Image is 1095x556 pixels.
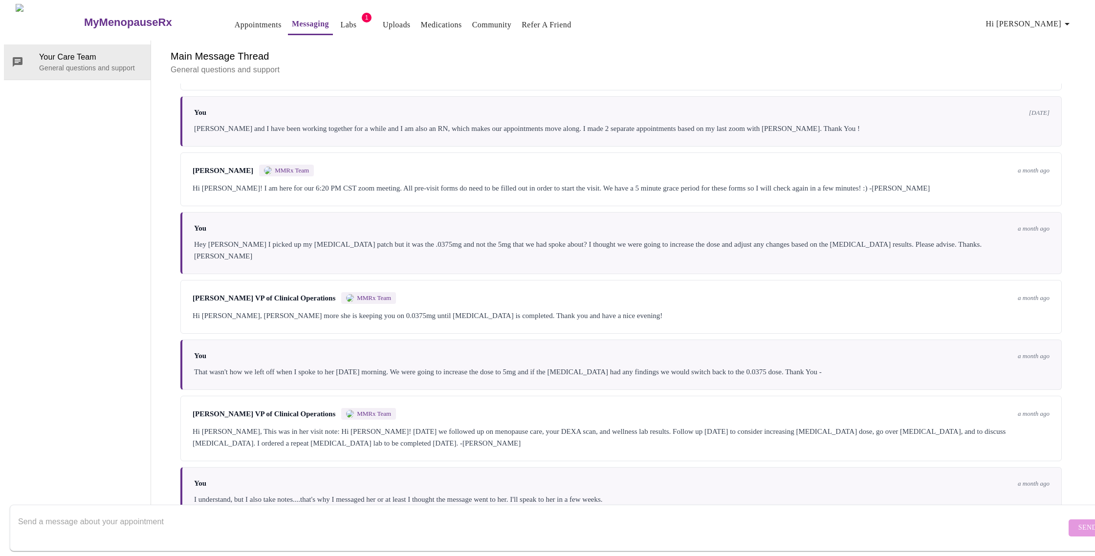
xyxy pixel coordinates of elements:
span: [PERSON_NAME] VP of Clinical Operations [193,410,335,418]
span: You [194,108,206,117]
div: Your Care TeamGeneral questions and support [4,44,151,80]
a: Community [472,18,512,32]
span: Your Care Team [39,51,143,63]
a: Appointments [235,18,282,32]
a: Uploads [383,18,411,32]
div: I understand, but I also take notes....that's why I messaged her or at least I thought the messag... [194,493,1050,505]
button: Refer a Friend [518,15,575,35]
h6: Main Message Thread [171,48,1072,64]
span: You [194,224,206,233]
img: MMRX [264,167,272,174]
span: a month ago [1018,480,1050,488]
img: MyMenopauseRx Logo [16,4,83,41]
p: General questions and support [39,63,143,73]
span: MMRx Team [357,294,391,302]
button: Hi [PERSON_NAME] [982,14,1077,34]
span: MMRx Team [357,410,391,418]
p: General questions and support [171,64,1072,76]
div: Hi [PERSON_NAME]! I am here for our 6:20 PM CST zoom meeting. All pre-visit forms do need to be f... [193,182,1050,194]
div: That wasn't how we left off when I spoke to her [DATE] morning. We were going to increase the dos... [194,366,1050,378]
span: [PERSON_NAME] [193,167,253,175]
button: Labs [333,15,364,35]
span: a month ago [1018,225,1050,233]
button: Medications [417,15,466,35]
textarea: Send a message about your appointment [18,512,1066,543]
a: Messaging [292,17,329,31]
span: a month ago [1018,352,1050,360]
span: a month ago [1018,410,1050,418]
div: Hi [PERSON_NAME], [PERSON_NAME] more she is keeping you on 0.0375mg until [MEDICAL_DATA] is compl... [193,310,1050,321]
a: MyMenopauseRx [83,5,211,40]
span: Hi [PERSON_NAME] [986,17,1073,31]
span: [DATE] [1029,109,1050,117]
div: Hi [PERSON_NAME], This was in her visit note: Hi [PERSON_NAME]! [DATE] we followed up on menopaus... [193,426,1050,449]
h3: MyMenopauseRx [84,16,172,29]
span: 1 [362,13,372,22]
a: Medications [421,18,462,32]
img: MMRX [346,410,354,418]
div: [PERSON_NAME] and I have been working together for a while and I am also an RN, which makes our a... [194,123,1050,134]
a: Refer a Friend [522,18,571,32]
button: Messaging [288,14,333,35]
span: a month ago [1018,167,1050,174]
span: [PERSON_NAME] VP of Clinical Operations [193,294,335,302]
button: Appointments [231,15,285,35]
button: Community [468,15,516,35]
span: MMRx Team [275,167,309,174]
img: MMRX [346,294,354,302]
span: You [194,479,206,488]
a: Labs [341,18,357,32]
span: You [194,352,206,360]
button: Uploads [379,15,415,35]
span: a month ago [1018,294,1050,302]
div: Hey [PERSON_NAME] I picked up my [MEDICAL_DATA] patch but it was the .0375mg and not the 5mg that... [194,238,1050,262]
